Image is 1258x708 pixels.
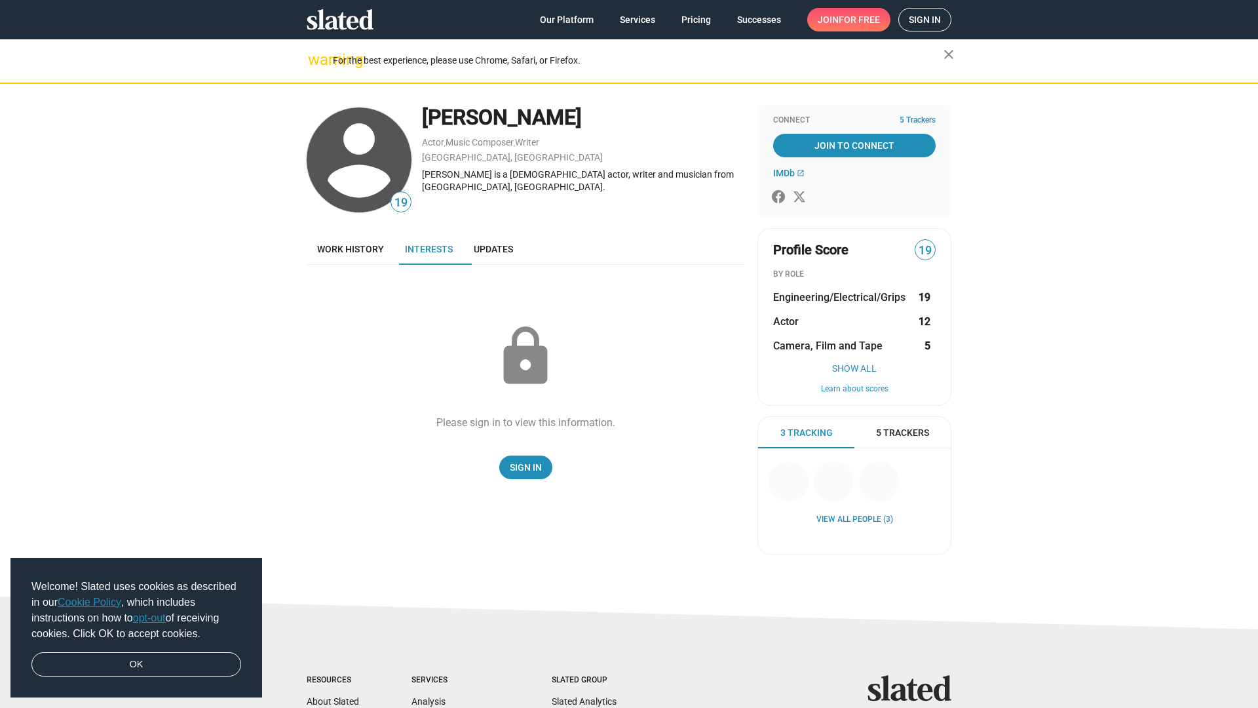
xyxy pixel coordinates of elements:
span: 19 [391,194,411,212]
a: Services [609,8,666,31]
span: , [444,140,446,147]
span: Join [818,8,880,31]
div: BY ROLE [773,269,936,280]
a: Interests [394,233,463,265]
a: Pricing [671,8,721,31]
span: Engineering/Electrical/Grips [773,290,905,304]
span: Services [620,8,655,31]
span: Pricing [681,8,711,31]
span: Our Platform [540,8,594,31]
a: Music Composer [446,137,514,147]
mat-icon: open_in_new [797,169,805,177]
span: Successes [737,8,781,31]
div: [PERSON_NAME] [422,104,744,132]
a: Slated Analytics [552,696,617,707]
span: Sign in [909,9,941,31]
a: opt-out [133,612,166,623]
a: View all People (3) [816,515,893,525]
span: Join To Connect [776,134,933,157]
div: Services [411,675,499,686]
span: Profile Score [773,241,848,259]
button: Show All [773,363,936,374]
a: Work history [307,233,394,265]
a: Updates [463,233,524,265]
strong: 12 [919,315,930,328]
button: Learn about scores [773,384,936,395]
a: IMDb [773,168,805,178]
mat-icon: lock [493,324,558,389]
div: cookieconsent [10,558,262,698]
div: Resources [307,675,359,686]
div: Slated Group [552,675,641,686]
span: 3 Tracking [780,427,833,439]
a: dismiss cookie message [31,652,241,677]
a: Writer [515,137,539,147]
a: Join To Connect [773,134,936,157]
span: Welcome! Slated uses cookies as described in our , which includes instructions on how to of recei... [31,579,241,642]
a: About Slated [307,696,359,707]
span: 5 Trackers [876,427,929,439]
a: [GEOGRAPHIC_DATA], [GEOGRAPHIC_DATA] [422,152,603,163]
a: Our Platform [529,8,604,31]
mat-icon: close [941,47,957,62]
span: Updates [474,244,513,254]
strong: 19 [919,290,930,304]
a: Sign In [499,456,552,479]
div: For the best experience, please use Chrome, Safari, or Firefox. [333,52,943,69]
span: IMDb [773,168,795,178]
mat-icon: warning [308,52,324,68]
span: Camera, Film and Tape [773,339,883,353]
span: for free [839,8,880,31]
span: Work history [317,244,384,254]
a: Successes [727,8,791,31]
span: 19 [915,242,935,260]
div: [PERSON_NAME] is a [DEMOGRAPHIC_DATA] actor, writer and musician from [GEOGRAPHIC_DATA], [GEOGRAP... [422,168,744,193]
span: Sign In [510,456,542,479]
div: Please sign in to view this information. [436,416,615,429]
span: 5 Trackers [900,115,936,126]
a: Actor [422,137,444,147]
a: Analysis [411,696,446,707]
a: Joinfor free [807,8,890,31]
a: Cookie Policy [58,597,121,608]
div: Connect [773,115,936,126]
span: , [514,140,515,147]
span: Interests [405,244,453,254]
span: Actor [773,315,799,328]
a: Sign in [898,8,951,31]
strong: 5 [924,339,930,353]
